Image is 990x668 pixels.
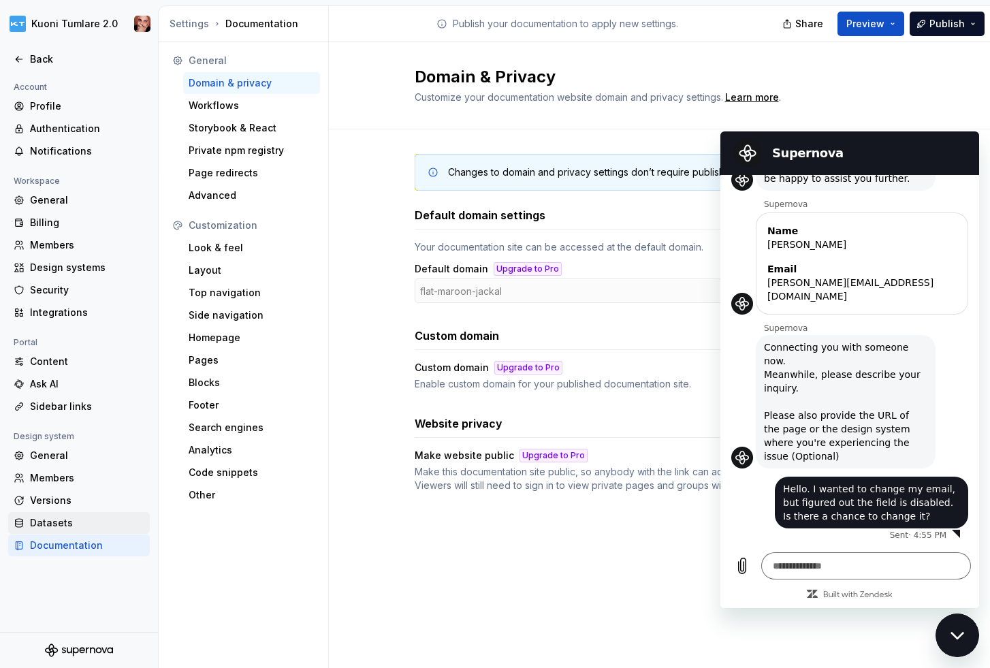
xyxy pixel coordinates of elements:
iframe: Button to launch messaging window, conversation in progress [936,614,979,657]
a: Code snippets [183,462,320,483]
h3: Custom domain [415,328,499,344]
div: Top navigation [189,286,315,300]
a: Storybook & React [183,117,320,139]
div: Design systems [30,261,144,274]
div: Enable custom domain for your published documentation site. [415,377,792,391]
a: Workflows [183,95,320,116]
span: Make this documentation site public, so anybody with the link can access it without signing in. V... [415,466,833,491]
div: Members [30,471,144,485]
button: Upgrade to Pro [494,361,562,375]
h3: Default domain settings [415,207,545,223]
div: Footer [189,398,315,412]
svg: Supernova Logo [45,643,113,657]
img: dee6e31e-e192-4f70-8333-ba8f88832f05.png [10,16,26,32]
span: Preview [846,17,884,31]
div: Documentation [30,539,144,552]
div: General [30,449,144,462]
a: General [8,445,150,466]
h3: Website privacy [415,415,502,432]
button: Preview [837,12,904,36]
div: Customization [189,219,315,232]
div: Notifications [30,144,144,158]
div: Changes to domain and privacy settings don’t require publish — they will take effect immediately. [448,165,884,179]
div: Datasets [30,516,144,530]
button: Kuoni Tumlare 2.0Mike Kosiakov [3,9,155,39]
button: Upgrade to Pro [520,449,588,462]
button: Settings [170,17,209,31]
a: Content [8,351,150,372]
span: Publish [929,17,965,31]
div: Security [30,283,144,297]
a: Sidebar links [8,396,150,417]
a: Billing [8,212,150,234]
div: Kuoni Tumlare 2.0 [31,17,118,31]
span: Customize your documentation website domain and privacy settings. [415,91,723,103]
img: Mike Kosiakov [134,16,150,32]
div: Page redirects [189,166,315,180]
a: Top navigation [183,282,320,304]
iframe: Messaging window [720,131,979,608]
div: Analytics [189,443,315,457]
a: Security [8,279,150,301]
a: General [8,189,150,211]
a: Members [8,234,150,256]
div: Layout [189,264,315,277]
a: Advanced [183,185,320,206]
div: Documentation [170,17,323,31]
a: Documentation [8,535,150,556]
div: Learn more [725,91,779,104]
a: Datasets [8,512,150,534]
a: Ask AI [8,373,150,395]
p: Publish your documentation to apply new settings. [453,17,678,31]
div: Domain & privacy [189,76,315,90]
div: Portal [8,334,43,351]
a: Pages [183,349,320,371]
a: Back [8,48,150,70]
div: Members [30,238,144,252]
a: Domain & privacy [183,72,320,94]
h2: Domain & Privacy [415,66,889,88]
a: Search engines [183,417,320,439]
a: Members [8,467,150,489]
div: Workflows [189,99,315,112]
a: Private npm registry [183,140,320,161]
a: Authentication [8,118,150,140]
div: General [30,193,144,207]
div: Look & feel [189,241,315,255]
div: Code snippets [189,466,315,479]
div: Account [8,79,52,95]
div: Integrations [30,306,144,319]
div: Ask AI [30,377,144,391]
div: Homepage [189,331,315,345]
div: Other [189,488,315,502]
div: Your documentation site can be accessed at the default domain. [415,240,905,254]
div: Make website public [415,449,514,462]
span: . [415,465,844,492]
div: Pages [189,353,315,367]
div: Billing [30,216,144,229]
div: Sidebar links [30,400,144,413]
a: Integrations [8,302,150,323]
a: Analytics [183,439,320,461]
a: Profile [8,95,150,117]
a: Look & feel [183,237,320,259]
a: Footer [183,394,320,416]
a: Versions [8,490,150,511]
button: Publish [910,12,985,36]
div: Custom domain [415,361,489,375]
a: Blocks [183,372,320,394]
div: Authentication [30,122,144,136]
